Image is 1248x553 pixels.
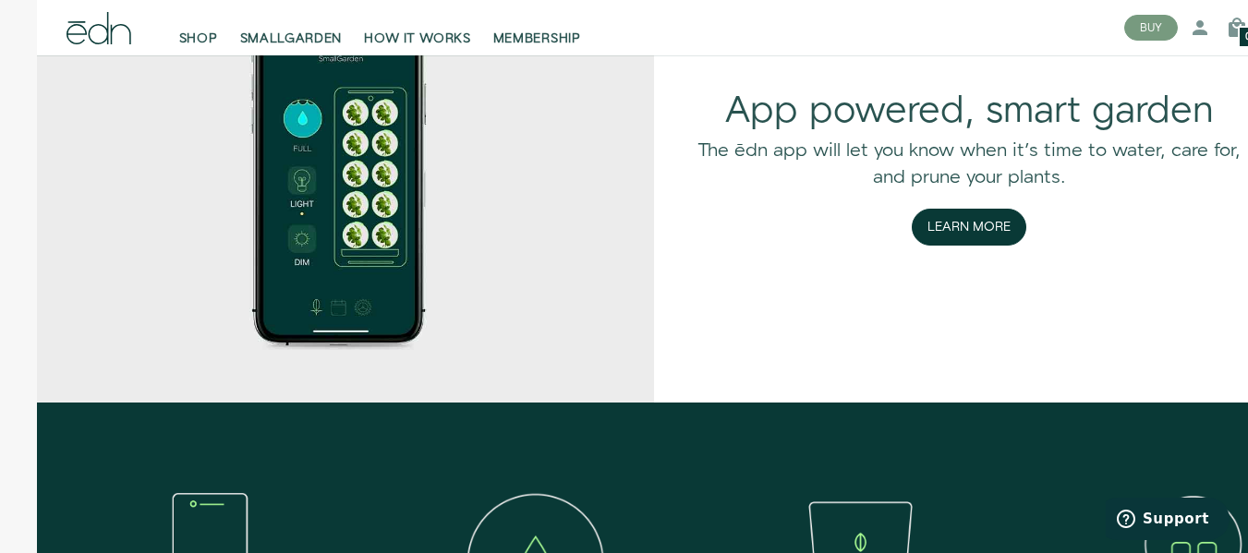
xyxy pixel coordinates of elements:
[229,7,354,48] a: SMALLGARDEN
[1106,498,1230,544] iframe: Opens a widget where you can find more information
[912,209,1026,246] button: Learn More
[1124,15,1178,41] button: BUY
[179,30,218,48] span: SHOP
[168,7,229,48] a: SHOP
[240,30,343,48] span: SMALLGARDEN
[482,7,592,48] a: MEMBERSHIP
[353,7,481,48] a: HOW IT WORKS
[493,30,581,48] span: MEMBERSHIP
[364,30,470,48] span: HOW IT WORKS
